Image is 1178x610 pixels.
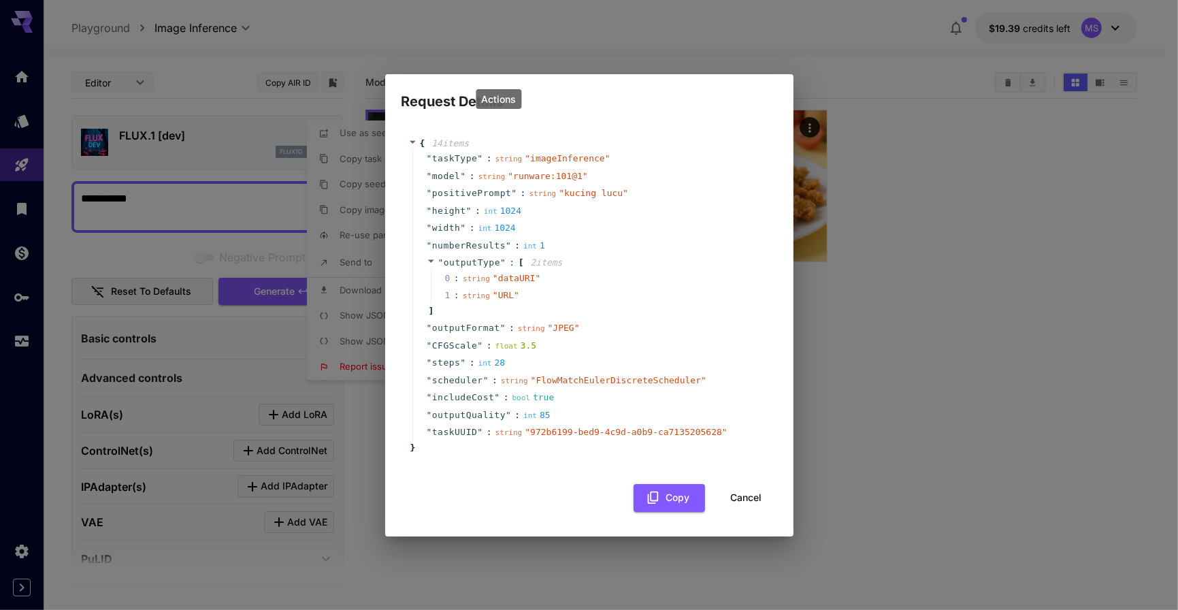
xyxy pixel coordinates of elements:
[432,221,461,235] span: width
[460,357,465,368] span: "
[432,426,478,439] span: taskUUID
[427,375,432,385] span: "
[511,188,517,198] span: "
[432,408,506,422] span: outputQuality
[518,324,545,333] span: string
[432,391,495,404] span: includeCost
[500,257,506,268] span: "
[523,239,545,253] div: 1
[427,357,432,368] span: "
[478,221,516,235] div: 1024
[531,375,706,385] span: " FlowMatchEulerDiscreteScheduler "
[492,374,497,387] span: :
[478,172,506,181] span: string
[495,155,523,163] span: string
[529,189,557,198] span: string
[476,89,522,109] div: Actions
[432,152,478,165] span: taskType
[427,171,432,181] span: "
[463,291,490,300] span: string
[438,257,444,268] span: "
[559,188,628,198] span: " kucing lucu "
[432,187,512,200] span: positivePrompt
[493,290,519,300] span: " URL "
[445,272,463,285] span: 0
[463,274,490,283] span: string
[427,304,434,318] span: ]
[470,170,475,183] span: :
[716,484,777,512] button: Cancel
[427,206,432,216] span: "
[477,340,482,351] span: "
[427,153,432,163] span: "
[521,187,526,200] span: :
[432,339,478,353] span: CFGScale
[432,204,466,218] span: height
[512,394,531,402] span: bool
[444,257,500,268] span: outputType
[431,138,469,148] span: 14 item s
[427,340,432,351] span: "
[408,441,416,455] span: }
[427,392,432,402] span: "
[514,408,520,422] span: :
[478,356,506,370] div: 28
[477,427,482,437] span: "
[420,137,425,150] span: {
[514,239,520,253] span: :
[523,408,551,422] div: 85
[432,356,461,370] span: steps
[477,153,482,163] span: "
[487,152,492,165] span: :
[493,273,540,283] span: " dataURI "
[501,376,528,385] span: string
[460,223,465,233] span: "
[506,240,511,251] span: "
[454,289,459,302] div: :
[432,170,461,183] span: model
[484,207,497,216] span: int
[487,339,492,353] span: :
[478,359,492,368] span: int
[427,223,432,233] span: "
[427,427,432,437] span: "
[494,392,500,402] span: "
[483,375,489,385] span: "
[385,74,793,112] h2: Request Details
[427,188,432,198] span: "
[445,289,463,302] span: 1
[495,428,523,437] span: string
[432,239,506,253] span: numberResults
[508,171,587,181] span: " runware:101@1 "
[470,356,475,370] span: :
[525,153,610,163] span: " imageInference "
[531,257,563,268] span: 2 item s
[478,224,492,233] span: int
[470,221,475,235] span: :
[548,323,580,333] span: " JPEG "
[500,323,506,333] span: "
[432,321,500,335] span: outputFormat
[487,426,492,439] span: :
[427,323,432,333] span: "
[504,391,509,404] span: :
[634,484,705,512] button: Copy
[427,240,432,251] span: "
[432,374,483,387] span: scheduler
[495,342,518,351] span: float
[523,242,537,251] span: int
[519,256,524,270] span: [
[509,256,514,270] span: :
[512,391,555,404] div: true
[506,410,511,420] span: "
[495,339,537,353] div: 3.5
[460,171,465,181] span: "
[427,410,432,420] span: "
[466,206,472,216] span: "
[509,321,514,335] span: :
[454,272,459,285] div: :
[484,204,521,218] div: 1024
[523,411,537,420] span: int
[525,427,727,437] span: " 972b6199-bed9-4c9d-a0b9-ca7135205628 "
[475,204,480,218] span: :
